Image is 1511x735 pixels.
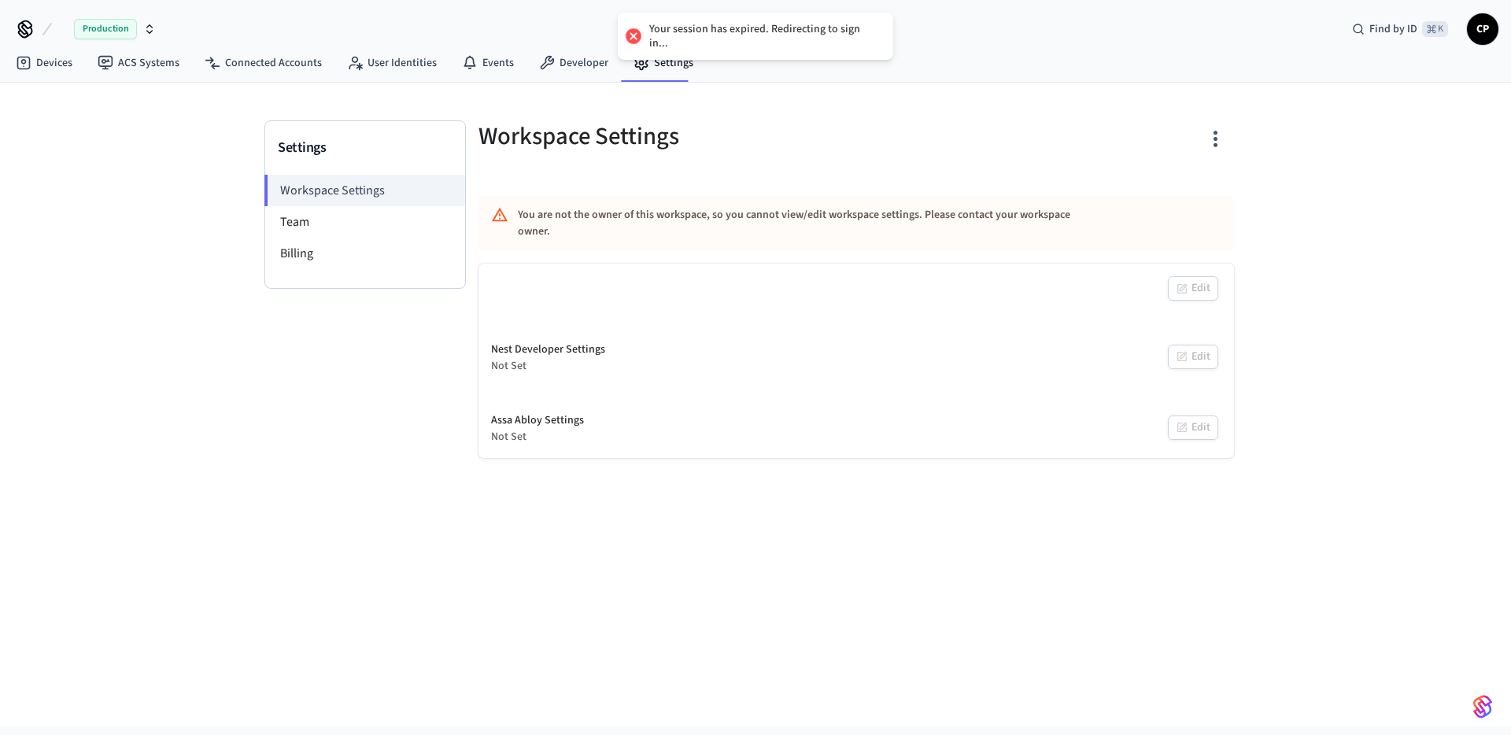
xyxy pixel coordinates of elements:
[621,49,706,77] a: Settings
[265,238,465,269] li: Billing
[278,137,453,159] h3: Settings
[1467,13,1498,45] button: CP
[1339,15,1461,43] div: Find by ID⌘ K
[3,49,85,77] a: Devices
[85,49,192,77] a: ACS Systems
[478,120,847,153] h5: Workspace Settings
[264,175,465,206] li: Workspace Settings
[491,342,605,358] div: Nest Developer Settings
[1422,21,1448,37] span: ⌘ K
[491,412,584,429] div: Assa Abloy Settings
[74,19,137,39] span: Production
[491,429,584,445] div: Not Set
[192,49,334,77] a: Connected Accounts
[334,49,449,77] a: User Identities
[526,49,621,77] a: Developer
[1369,21,1417,37] span: Find by ID
[518,201,1102,246] div: You are not the owner of this workspace, so you cannot view/edit workspace settings. Please conta...
[449,49,526,77] a: Events
[491,358,605,375] div: Not Set
[1469,15,1497,43] span: CP
[649,22,877,50] div: Your session has expired. Redirecting to sign in...
[1473,694,1492,719] img: SeamLogoGradient.69752ec5.svg
[265,206,465,238] li: Team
